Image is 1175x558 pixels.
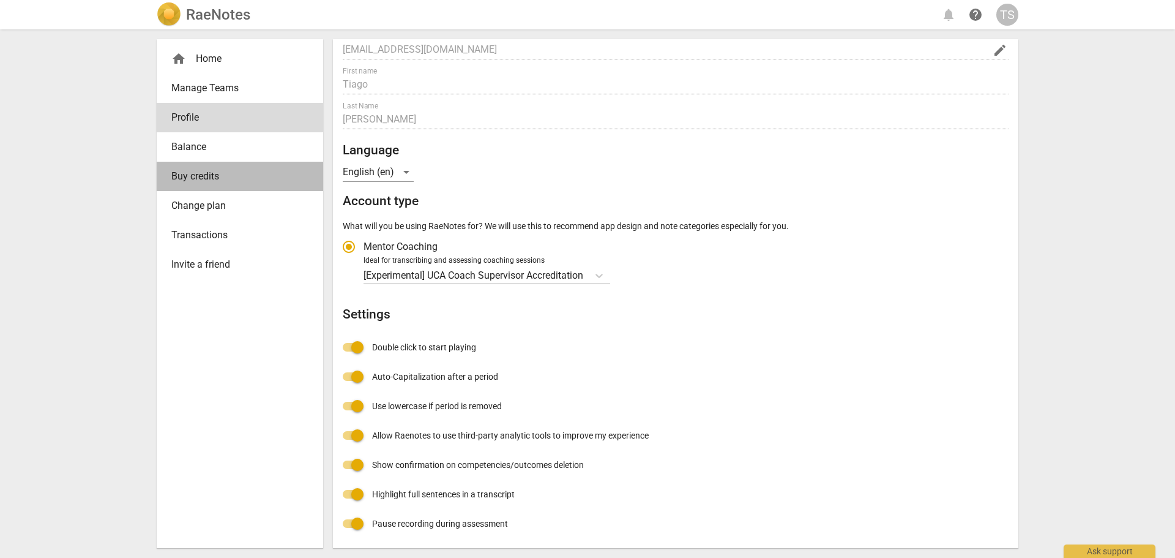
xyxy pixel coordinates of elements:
[343,162,414,182] div: English (en)
[157,162,323,191] a: Buy credits
[157,191,323,221] a: Change plan
[372,429,649,442] span: Allow Raenotes to use third-party analytic tools to improve my experience
[171,51,186,66] span: home
[171,81,299,96] span: Manage Teams
[343,220,1009,233] p: What will you be using RaeNotes for? We will use this to recommend app design and note categories...
[343,143,1009,158] h2: Language
[171,51,299,66] div: Home
[372,459,584,472] span: Show confirmation on competencies/outcomes deletion
[157,74,323,103] a: Manage Teams
[372,371,498,383] span: Auto-Capitalization after a period
[157,2,181,27] img: Logo
[372,341,476,354] span: Double click to start playing
[157,44,323,74] div: Home
[364,268,583,282] p: [Experimental] UCA Coach Supervisor Accreditation
[991,42,1009,59] button: Change Email
[993,43,1007,58] span: edit
[343,307,1009,322] h2: Settings
[372,400,502,413] span: Use lowercase if period is removed
[343,194,1009,209] h2: Account type
[171,110,299,125] span: Profile
[364,239,438,254] span: Mentor Coaching
[1064,545,1155,558] div: Ask support
[372,488,515,501] span: Highlight full sentences in a transcript
[968,7,983,22] span: help
[171,198,299,213] span: Change plan
[343,67,377,75] label: First name
[171,228,299,243] span: Transactions
[372,518,508,530] span: Pause recording during assessment
[157,132,323,162] a: Balance
[343,102,378,110] label: Last Name
[171,140,299,154] span: Balance
[171,257,299,272] span: Invite a friend
[364,255,1005,266] div: Ideal for transcribing and assessing coaching sessions
[157,221,323,250] a: Transactions
[171,169,299,184] span: Buy credits
[186,6,250,23] h2: RaeNotes
[157,2,250,27] a: LogoRaeNotes
[996,4,1018,26] button: TS
[964,4,987,26] a: Help
[343,32,363,40] label: E-mail
[157,250,323,279] a: Invite a friend
[343,232,1009,284] div: Account type
[157,103,323,132] a: Profile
